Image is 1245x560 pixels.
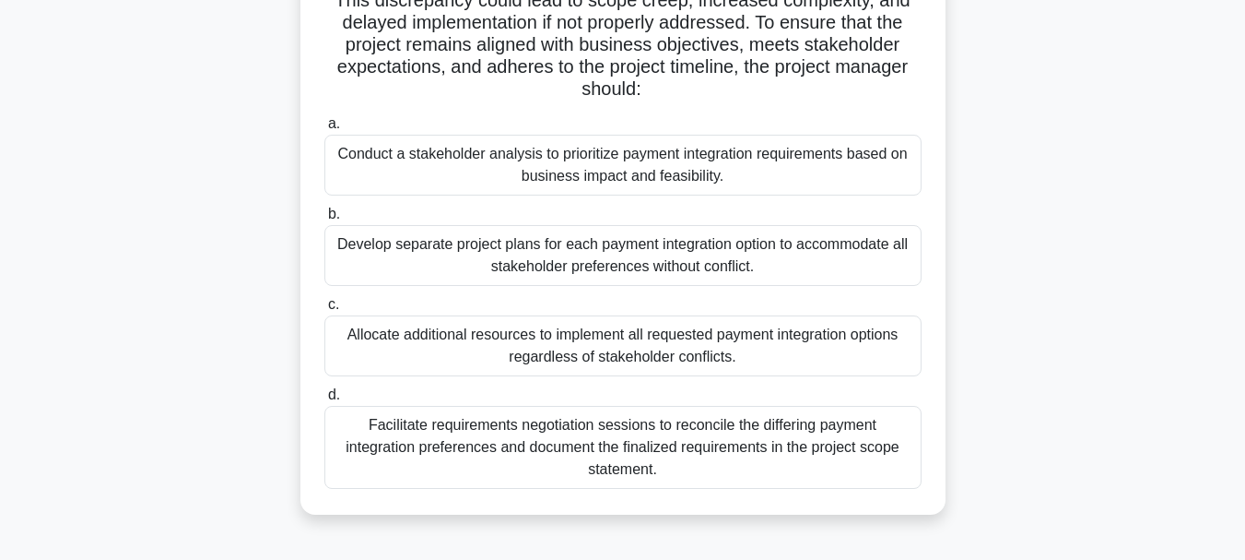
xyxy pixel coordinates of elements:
[328,296,339,312] span: c.
[328,387,340,402] span: d.
[324,135,922,196] div: Conduct a stakeholder analysis to prioritize payment integration requirements based on business i...
[324,316,922,376] div: Allocate additional resources to implement all requested payment integration options regardless o...
[328,206,340,221] span: b.
[324,225,922,286] div: Develop separate project plans for each payment integration option to accommodate all stakeholder...
[328,115,340,131] span: a.
[324,406,922,489] div: Facilitate requirements negotiation sessions to reconcile the differing payment integration prefe...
